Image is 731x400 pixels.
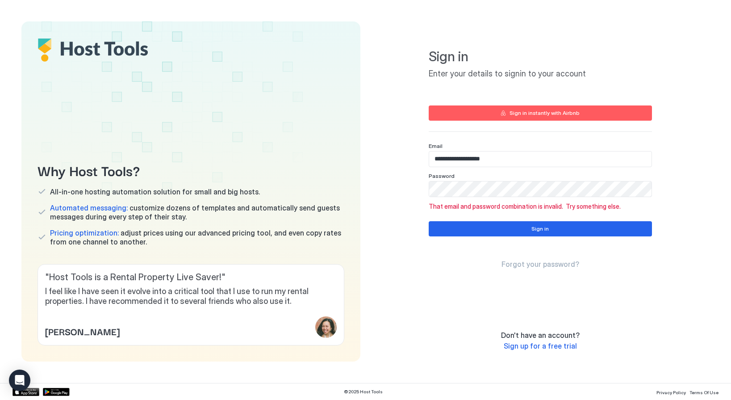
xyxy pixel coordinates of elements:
span: Forgot your password? [501,260,579,269]
span: I feel like I have seen it evolve into a critical tool that I use to run my rental properties. I ... [45,286,337,307]
span: adjust prices using our advanced pricing tool, and even copy rates from one channel to another. [50,228,344,246]
a: Sign up for a free trial [504,341,577,351]
a: Privacy Policy [656,387,686,396]
span: That email and password combination is invalid. Try something else. [429,202,652,211]
span: Sign in [429,48,652,65]
span: © 2025 Host Tools [344,389,383,395]
span: Sign up for a free trial [504,341,577,350]
a: Terms Of Use [689,387,718,396]
span: All-in-one hosting automation solution for small and big hosts. [50,187,260,196]
button: Sign in [429,221,652,236]
div: Open Intercom Messenger [9,370,30,391]
span: customize dozens of templates and automatically send guests messages during every step of their s... [50,203,344,221]
div: Sign in instantly with Airbnb [510,109,580,117]
span: Email [429,143,443,149]
span: Automated messaging: [50,203,128,212]
div: Sign in [531,225,549,233]
span: Why Host Tools? [38,160,344,180]
span: [PERSON_NAME] [45,324,120,338]
div: profile [315,316,337,338]
span: " Host Tools is a Rental Property Live Saver! " [45,272,337,283]
span: Terms Of Use [689,390,718,395]
a: App Store [13,388,39,396]
span: Don't have an account? [501,331,580,340]
a: Forgot your password? [501,260,579,269]
button: Sign in instantly with Airbnb [429,105,652,121]
input: Input Field [429,181,652,197]
span: Password [429,173,455,179]
span: Privacy Policy [656,390,686,395]
a: Google Play Store [43,388,70,396]
span: Enter your details to signin to your account [429,69,652,79]
input: Input Field [429,152,652,167]
span: Pricing optimization: [50,228,119,237]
